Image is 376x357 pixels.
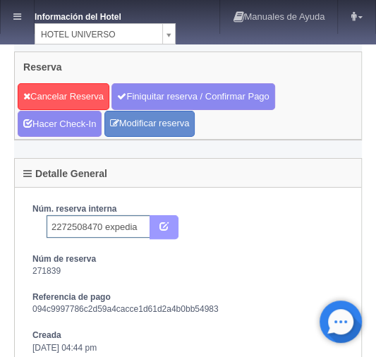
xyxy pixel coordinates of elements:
a: Hacer Check-In [18,111,102,138]
dt: Núm de reserva [32,253,344,265]
h4: Detalle General [23,169,107,179]
dd: 094c9997786c2d59a4cacce1d61d2a4b0bb54983 [32,303,344,315]
a: Modificar reserva [104,111,195,137]
a: HOTEL UNIVERSO [35,23,176,44]
dt: Información del Hotel [35,7,147,23]
dt: Referencia de pago [32,291,344,303]
dt: Núm. reserva interna [32,203,344,215]
a: Cancelar Reserva [18,83,109,110]
dd: [DATE] 04:44 pm [32,342,344,354]
h4: Reserva [23,62,62,73]
span: HOTEL UNIVERSO [41,24,157,45]
a: Finiquitar reserva / Confirmar Pago [111,83,274,110]
dd: 271839 [32,265,344,277]
dt: Creada [32,329,344,341]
